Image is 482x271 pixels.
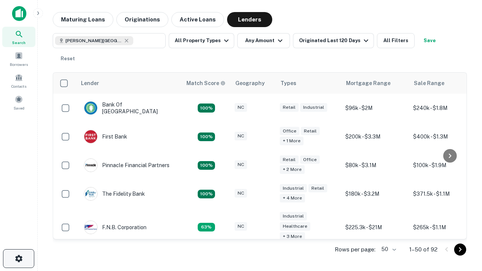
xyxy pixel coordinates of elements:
[198,223,215,232] div: Matching Properties: 12, hasApolloMatch: undefined
[116,12,168,27] button: Originations
[377,33,415,48] button: All Filters
[280,232,305,241] div: + 3 more
[10,61,28,67] span: Borrowers
[235,79,265,88] div: Geography
[293,33,374,48] button: Originated Last 120 Days
[231,73,276,94] th: Geography
[409,73,477,94] th: Sale Range
[53,12,113,27] button: Maturing Loans
[418,33,442,48] button: Save your search to get updates of matches that match your search criteria.
[235,160,247,169] div: NC
[409,151,477,180] td: $100k - $1.9M
[335,245,375,254] p: Rows per page:
[299,36,371,45] div: Originated Last 120 Days
[84,221,97,234] img: picture
[84,158,169,172] div: Pinnacle Financial Partners
[280,103,299,112] div: Retail
[76,73,182,94] th: Lender
[2,92,35,113] a: Saved
[280,222,310,231] div: Healthcare
[280,194,305,202] div: + 4 more
[342,208,409,246] td: $225.3k - $21M
[2,70,35,91] a: Contacts
[198,132,215,142] div: Matching Properties: 19, hasApolloMatch: undefined
[198,190,215,199] div: Matching Properties: 23, hasApolloMatch: undefined
[2,49,35,69] a: Borrowers
[227,12,272,27] button: Lenders
[300,155,320,164] div: Office
[409,94,477,122] td: $240k - $1.8M
[280,184,307,193] div: Industrial
[11,83,26,89] span: Contacts
[235,222,247,231] div: NC
[409,208,477,246] td: $265k - $1.1M
[84,101,174,115] div: Bank Of [GEOGRAPHIC_DATA]
[280,165,305,174] div: + 2 more
[81,79,99,88] div: Lender
[12,6,26,21] img: capitalize-icon.png
[308,184,327,193] div: Retail
[342,151,409,180] td: $80k - $3.1M
[198,104,215,113] div: Matching Properties: 21, hasApolloMatch: undefined
[235,189,247,198] div: NC
[346,79,390,88] div: Mortgage Range
[84,221,146,234] div: F.n.b. Corporation
[378,244,397,255] div: 50
[84,159,97,172] img: picture
[409,245,438,254] p: 1–50 of 92
[84,102,97,114] img: picture
[280,127,299,135] div: Office
[12,40,26,46] span: Search
[280,212,307,221] div: Industrial
[182,73,231,94] th: Capitalize uses an advanced AI algorithm to match your search with the best lender. The match sco...
[56,51,80,66] button: Reset
[235,103,247,112] div: NC
[84,187,97,200] img: picture
[84,130,97,143] img: picture
[84,187,145,201] div: The Fidelity Bank
[171,12,224,27] button: Active Loans
[281,79,296,88] div: Types
[342,180,409,208] td: $180k - $3.2M
[235,132,247,140] div: NC
[169,33,234,48] button: All Property Types
[409,122,477,151] td: $400k - $1.3M
[14,105,24,111] span: Saved
[2,27,35,47] a: Search
[280,155,299,164] div: Retail
[276,73,342,94] th: Types
[66,37,122,44] span: [PERSON_NAME][GEOGRAPHIC_DATA], [GEOGRAPHIC_DATA]
[198,161,215,170] div: Matching Properties: 34, hasApolloMatch: undefined
[186,79,226,87] div: Capitalize uses an advanced AI algorithm to match your search with the best lender. The match sco...
[414,79,444,88] div: Sale Range
[444,211,482,247] iframe: Chat Widget
[342,94,409,122] td: $96k - $2M
[280,137,304,145] div: + 1 more
[300,103,327,112] div: Industrial
[342,122,409,151] td: $200k - $3.3M
[342,73,409,94] th: Mortgage Range
[84,130,127,143] div: First Bank
[409,180,477,208] td: $371.5k - $1.1M
[186,79,224,87] h6: Match Score
[454,244,466,256] button: Go to next page
[237,33,290,48] button: Any Amount
[301,127,320,135] div: Retail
